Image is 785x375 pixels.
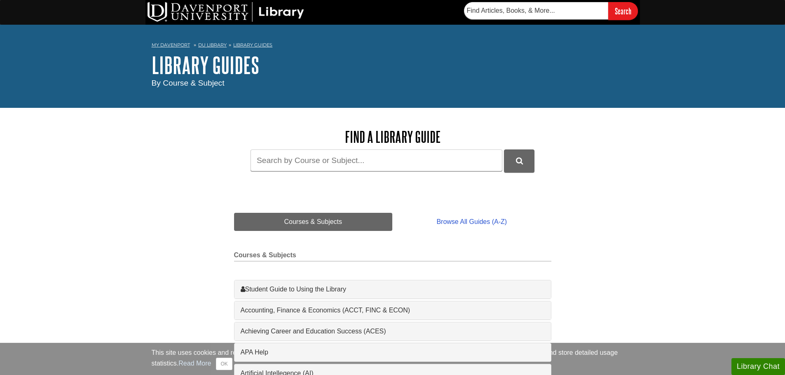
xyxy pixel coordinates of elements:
[241,305,545,315] a: Accounting, Finance & Economics (ACCT, FINC & ECON)
[241,326,545,336] a: Achieving Career and Education Success (ACES)
[392,213,551,231] a: Browse All Guides (A-Z)
[251,149,502,171] input: Search by Course or Subject...
[234,213,393,231] a: Courses & Subjects
[148,2,304,22] img: DU Library
[198,42,227,48] a: DU Library
[234,252,551,261] h2: Courses & Subjects
[464,2,608,19] input: Find Articles, Books, & More...
[241,347,545,357] a: APA Help
[464,2,638,20] form: Searches DU Library's articles, books, and more
[234,128,551,145] h2: Find a Library Guide
[731,358,785,375] button: Library Chat
[216,358,232,370] button: Close
[178,360,211,367] a: Read More
[241,284,545,294] a: Student Guide to Using the Library
[152,40,634,53] nav: breadcrumb
[152,348,634,370] div: This site uses cookies and records your IP address for usage statistics. Additionally, we use Goo...
[152,42,190,49] a: My Davenport
[233,42,272,48] a: Library Guides
[516,157,523,165] i: Search Library Guides
[608,2,638,20] input: Search
[152,77,634,89] div: By Course & Subject
[152,53,634,77] h1: Library Guides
